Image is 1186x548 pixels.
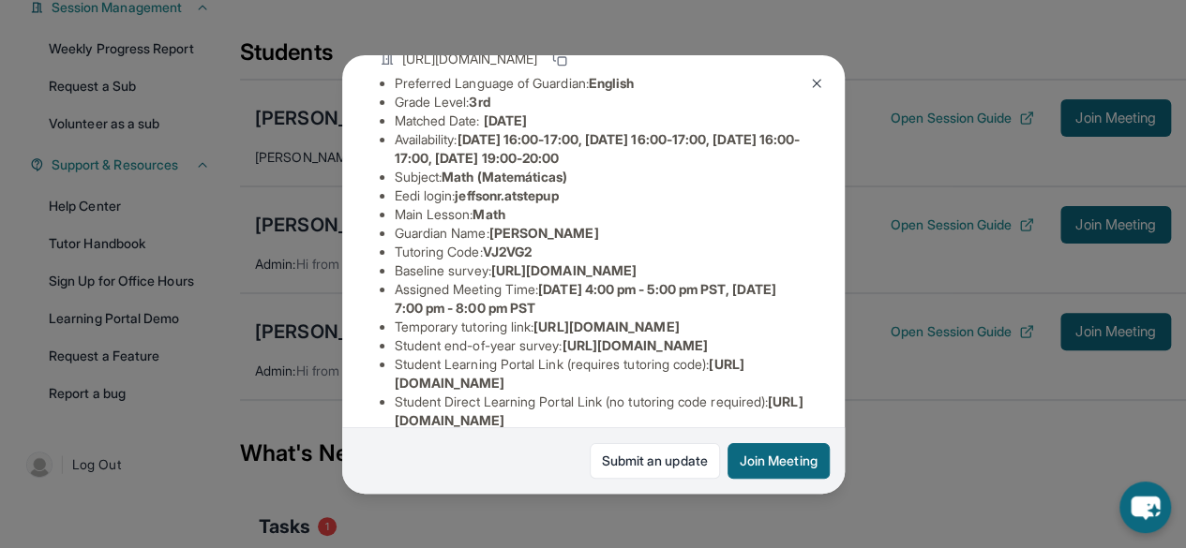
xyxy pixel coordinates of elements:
span: Math [473,206,504,222]
span: Math (Matemáticas) [442,169,567,185]
li: Student end-of-year survey : [395,336,807,355]
li: Main Lesson : [395,205,807,224]
span: [DATE] [484,112,527,128]
span: [PERSON_NAME] [489,225,599,241]
li: Student Learning Portal Link (requires tutoring code) : [395,355,807,392]
li: Student Direct Learning Portal Link (no tutoring code required) : [395,392,807,430]
span: [URL][DOMAIN_NAME] [533,318,679,334]
span: [DATE] 4:00 pm - 5:00 pm PST, [DATE] 7:00 pm - 8:00 pm PST [395,281,776,316]
li: Assigned Meeting Time : [395,280,807,318]
img: Close Icon [809,76,824,91]
li: Eedi login : [395,186,807,205]
li: Grade Level: [395,93,807,111]
li: Baseline survey : [395,261,807,280]
span: VJ2VG2 [483,244,532,259]
li: Matched Date: [395,111,807,130]
button: chat-button [1119,481,1171,533]
li: Subject : [395,168,807,186]
span: [DATE] 16:00-17:00, [DATE] 16:00-17:00, [DATE] 16:00-17:00, [DATE] 19:00-20:00 [395,131,801,166]
a: Submit an update [590,443,720,479]
li: Availability: [395,130,807,168]
span: 3rd [469,94,489,110]
span: jeffsonr.atstepup [455,187,558,203]
li: Tutoring Code : [395,243,807,261]
span: English [589,75,635,91]
span: [URL][DOMAIN_NAME] [402,50,537,68]
button: Join Meeting [728,443,830,479]
span: [URL][DOMAIN_NAME] [562,337,707,353]
li: Temporary tutoring link : [395,318,807,336]
span: [URL][DOMAIN_NAME] [491,262,637,278]
li: Preferred Language of Guardian: [395,74,807,93]
button: Copy link [548,48,571,70]
li: Guardian Name : [395,224,807,243]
